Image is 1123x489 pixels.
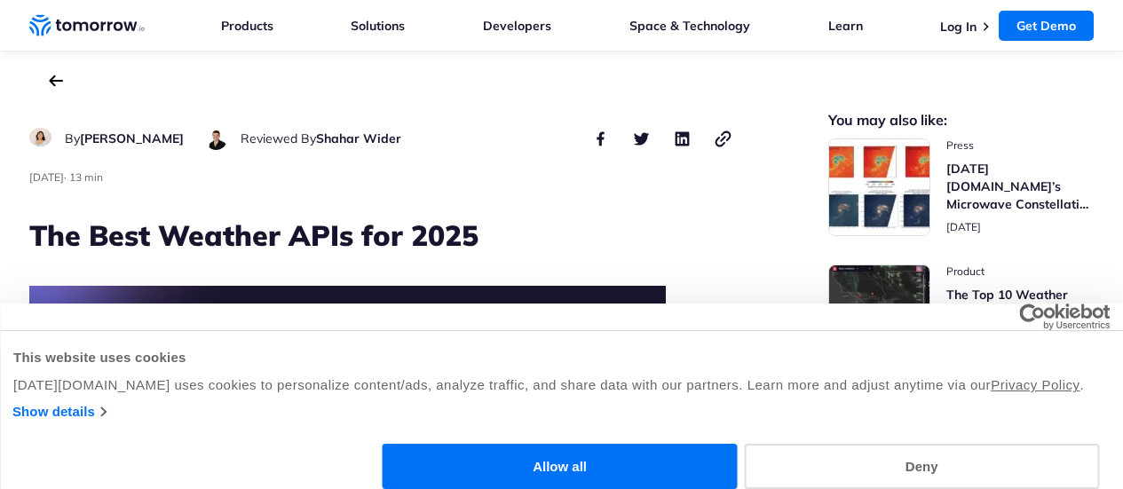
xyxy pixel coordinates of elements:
a: Products [221,18,273,34]
a: Space & Technology [629,18,750,34]
div: author name [65,128,184,149]
a: Developers [483,18,551,34]
span: Estimated reading time [69,170,103,184]
a: Usercentrics Cookiebot - opens in a new window [954,304,1110,330]
span: By [65,130,80,146]
button: Allow all [383,444,738,489]
img: Ruth Favela [29,128,51,146]
h3: The Top 10 Weather Intelligence Platforms for Business Resilience in [DATE] [946,286,1095,339]
a: Home link [29,12,145,39]
div: [DATE][DOMAIN_NAME] uses cookies to personalize content/ads, analyze traffic, and share data with... [13,375,1110,396]
span: publish date [946,220,981,233]
div: author name [241,128,401,149]
a: Read Tomorrow.io’s Microwave Constellation Ready To Help This Hurricane Season [828,138,1095,236]
img: Shahar Wider [205,128,227,150]
a: Show details [12,401,106,422]
h1: The Best Weather APIs for 2025 [29,216,734,255]
span: post catecory [946,138,1095,153]
button: share this post on facebook [590,128,612,149]
button: share this post on linkedin [672,128,693,149]
a: Privacy Policy [991,377,1080,392]
h3: [DATE][DOMAIN_NAME]’s Microwave Constellation Ready To Help This Hurricane Season [946,160,1095,213]
span: Reviewed By [241,130,316,146]
button: Deny [744,444,1099,489]
div: This website uses cookies [13,347,1110,368]
a: Log In [940,19,977,35]
span: post catecory [946,264,1095,279]
button: copy link to clipboard [713,128,734,149]
a: back to the main blog page [49,75,63,87]
a: Solutions [351,18,405,34]
span: publish date [29,170,64,184]
button: share this post on twitter [631,128,652,149]
a: Get Demo [999,11,1094,41]
a: Read The Top 10 Weather Intelligence Platforms for Business Resilience in 2025 [828,264,1095,362]
span: · [64,170,67,184]
a: Learn [828,18,863,34]
h2: You may also like: [828,114,1095,127]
